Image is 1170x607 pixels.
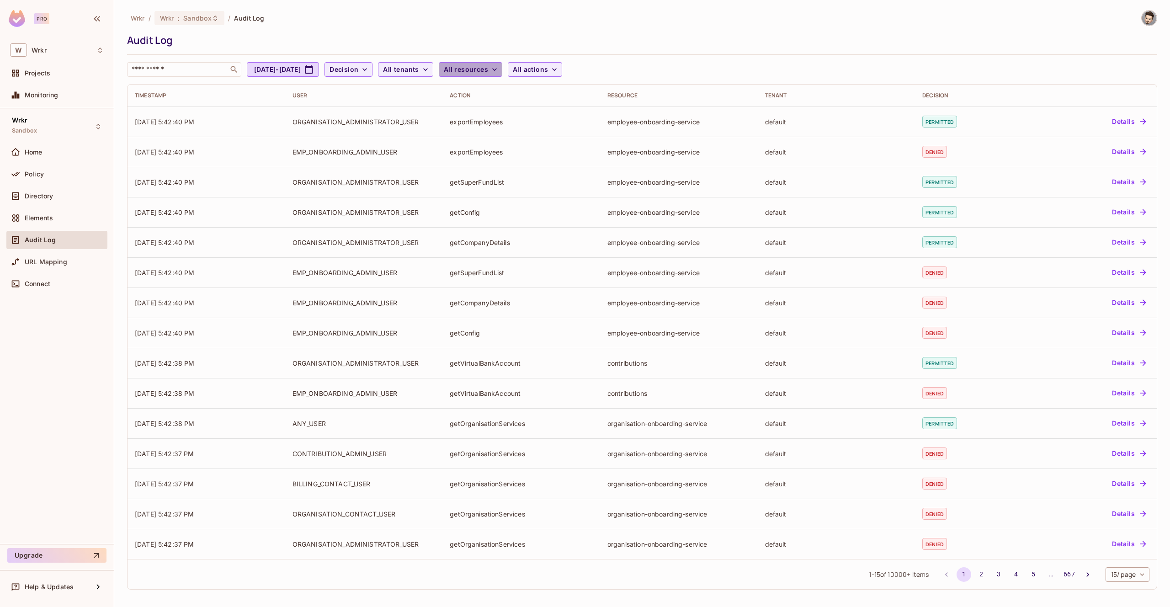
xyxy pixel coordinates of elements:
div: organisation-onboarding-service [607,479,750,488]
button: Details [1108,265,1149,280]
button: Details [1108,506,1149,521]
span: denied [922,538,947,550]
span: [DATE] 5:42:40 PM [135,239,195,246]
div: default [765,389,908,398]
span: All tenants [383,64,419,75]
div: ORGANISATION_ADMINISTRATOR_USER [292,117,436,126]
span: : [177,15,180,22]
span: denied [922,266,947,278]
span: permitted [922,236,957,248]
li: / [149,14,151,22]
div: employee-onboarding-service [607,268,750,277]
div: getSuperFundList [450,268,593,277]
span: denied [922,327,947,339]
span: [DATE] 5:42:38 PM [135,359,195,367]
span: permitted [922,417,957,429]
div: exportEmployees [450,117,593,126]
div: default [765,117,908,126]
button: Details [1108,356,1149,370]
button: Details [1108,235,1149,250]
div: Timestamp [135,92,278,99]
button: Details [1108,114,1149,129]
div: getCompanyDetails [450,298,593,307]
button: Details [1108,175,1149,189]
span: permitted [922,357,957,369]
span: [DATE] 5:42:40 PM [135,329,195,337]
div: Pro [34,13,49,24]
div: Decision [922,92,1021,99]
div: employee-onboarding-service [607,178,750,186]
div: default [765,298,908,307]
span: All resources [444,64,488,75]
span: denied [922,447,947,459]
button: All actions [508,62,562,77]
div: employee-onboarding-service [607,298,750,307]
button: Go to page 4 [1009,567,1023,582]
img: SReyMgAAAABJRU5ErkJggg== [9,10,25,27]
div: … [1043,570,1058,579]
button: Details [1108,416,1149,431]
span: Projects [25,69,50,77]
div: getConfig [450,208,593,217]
button: Go to page 667 [1061,567,1077,582]
div: employee-onboarding-service [607,208,750,217]
div: Resource [607,92,750,99]
div: default [765,510,908,518]
span: Help & Updates [25,583,74,591]
span: Directory [25,192,53,200]
button: Details [1108,386,1149,400]
div: exportEmployees [450,148,593,156]
div: contributions [607,359,750,367]
button: Decision [324,62,372,77]
button: Details [1108,537,1149,551]
span: The full list contains 22942 items. To access the end of the list, adjust the filters [888,570,910,579]
div: ORGANISATION_ADMINISTRATOR_USER [292,178,436,186]
span: [DATE] 5:42:40 PM [135,118,195,126]
span: Workspace: Wrkr [32,47,47,54]
div: organisation-onboarding-service [607,419,750,428]
span: permitted [922,116,957,128]
span: the active workspace [131,14,145,22]
div: default [765,419,908,428]
span: [DATE] 5:42:37 PM [135,480,194,488]
button: Go to page 5 [1026,567,1041,582]
span: URL Mapping [25,258,67,266]
span: Monitoring [25,91,58,99]
div: getOrganisationServices [450,540,593,548]
span: W [10,43,27,57]
span: [DATE] 5:42:37 PM [135,450,194,458]
button: Upgrade [7,548,106,563]
div: employee-onboarding-service [607,329,750,337]
div: EMP_ONBOARDING_ADMIN_USER [292,148,436,156]
div: EMP_ONBOARDING_ADMIN_USER [292,329,436,337]
div: default [765,449,908,458]
span: Policy [25,170,44,178]
li: / [228,14,230,22]
div: default [765,329,908,337]
div: getCompanyDetails [450,238,593,247]
span: denied [922,146,947,158]
div: organisation-onboarding-service [607,540,750,548]
span: [DATE] 5:42:37 PM [135,510,194,518]
button: Details [1108,446,1149,461]
span: Sandbox [183,14,212,22]
span: 1 - 15 of items [869,570,929,580]
span: denied [922,387,947,399]
span: permitted [922,176,957,188]
div: default [765,178,908,186]
button: Details [1108,295,1149,310]
div: getOrganisationServices [450,510,593,518]
span: denied [922,297,947,309]
button: page 1 [957,567,971,582]
div: employee-onboarding-service [607,117,750,126]
button: Details [1108,205,1149,219]
img: Alan Terriaga [1142,11,1157,26]
div: getSuperFundList [450,178,593,186]
span: [DATE] 5:42:40 PM [135,178,195,186]
span: Audit Log [234,14,264,22]
span: Home [25,149,43,156]
div: default [765,359,908,367]
div: default [765,540,908,548]
div: getOrganisationServices [450,479,593,488]
span: Elements [25,214,53,222]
